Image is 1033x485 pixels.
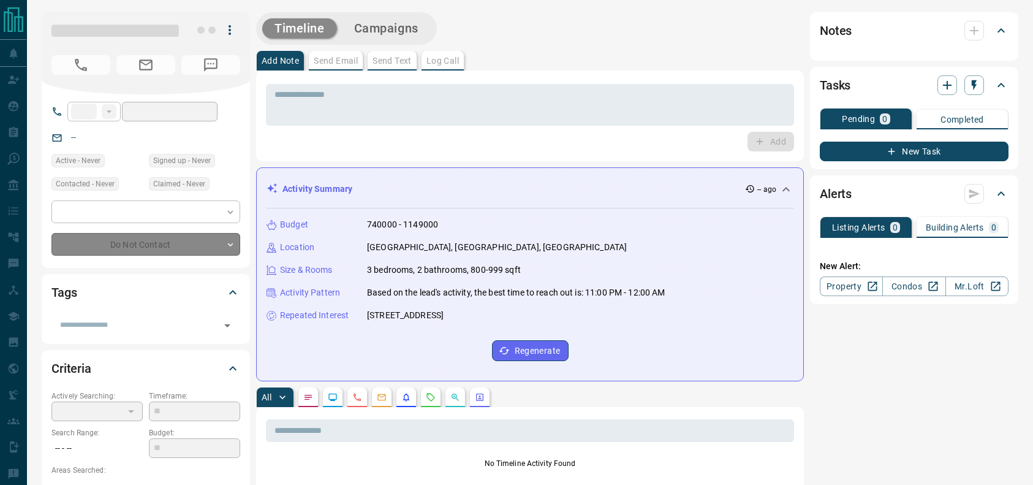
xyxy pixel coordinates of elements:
[51,55,110,75] span: No Number
[51,354,240,383] div: Criteria
[280,218,308,231] p: Budget
[267,178,793,200] div: Activity Summary-- ago
[153,178,205,190] span: Claimed - Never
[153,155,211,167] span: Signed up - Never
[51,233,240,256] div: Do Not Contact
[475,392,485,402] svg: Agent Actions
[757,184,776,195] p: -- ago
[401,392,411,402] svg: Listing Alerts
[820,71,1008,100] div: Tasks
[820,179,1008,208] div: Alerts
[116,55,175,75] span: No Email
[377,392,387,402] svg: Emails
[149,391,240,402] p: Timeframe:
[945,277,1008,296] a: Mr.Loft
[51,391,143,402] p: Actively Searching:
[51,438,143,459] p: -- - --
[51,465,240,476] p: Areas Searched:
[820,21,852,40] h2: Notes
[450,392,460,402] svg: Opportunities
[367,241,627,254] p: [GEOGRAPHIC_DATA], [GEOGRAPHIC_DATA], [GEOGRAPHIC_DATA]
[51,278,240,307] div: Tags
[280,264,333,277] p: Size & Rooms
[940,115,984,124] p: Completed
[367,286,665,299] p: Based on the lead's activity, the best time to reach out is: 11:00 PM - 12:00 AM
[328,392,338,402] svg: Lead Browsing Activity
[262,18,337,39] button: Timeline
[280,309,349,322] p: Repeated Interest
[882,277,945,296] a: Condos
[893,223,898,232] p: 0
[820,75,850,95] h2: Tasks
[342,18,431,39] button: Campaigns
[282,183,352,196] p: Activity Summary
[352,392,362,402] svg: Calls
[820,260,1008,273] p: New Alert:
[991,223,996,232] p: 0
[367,309,444,322] p: [STREET_ADDRESS]
[882,115,887,123] p: 0
[926,223,984,232] p: Building Alerts
[820,16,1008,45] div: Notes
[56,178,115,190] span: Contacted - Never
[71,132,76,142] a: --
[149,427,240,438] p: Budget:
[820,142,1008,161] button: New Task
[426,392,436,402] svg: Requests
[56,155,100,167] span: Active - Never
[303,392,313,402] svg: Notes
[51,359,91,378] h2: Criteria
[262,56,299,65] p: Add Note
[820,277,883,296] a: Property
[832,223,885,232] p: Listing Alerts
[492,340,569,361] button: Regenerate
[266,458,794,469] p: No Timeline Activity Found
[820,184,852,204] h2: Alerts
[219,317,236,334] button: Open
[280,241,314,254] p: Location
[280,286,340,299] p: Activity Pattern
[842,115,875,123] p: Pending
[51,427,143,438] p: Search Range:
[181,55,240,75] span: No Number
[51,283,77,302] h2: Tags
[367,264,521,277] p: 3 bedrooms, 2 bathrooms, 800-999 sqft
[367,218,438,231] p: 740000 - 1149000
[262,393,271,402] p: All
